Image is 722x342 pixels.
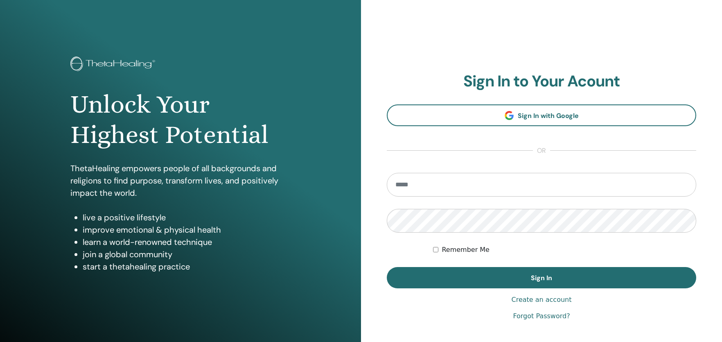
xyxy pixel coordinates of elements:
[433,245,696,255] div: Keep me authenticated indefinitely or until I manually logout
[70,89,291,150] h1: Unlock Your Highest Potential
[531,274,552,282] span: Sign In
[70,162,291,199] p: ThetaHealing empowers people of all backgrounds and religions to find purpose, transform lives, a...
[533,146,550,156] span: or
[83,248,291,260] li: join a global community
[83,236,291,248] li: learn a world-renowned technique
[387,72,696,91] h2: Sign In to Your Acount
[83,260,291,273] li: start a thetahealing practice
[511,295,571,305] a: Create an account
[518,111,579,120] span: Sign In with Google
[442,245,490,255] label: Remember Me
[83,211,291,224] li: live a positive lifestyle
[83,224,291,236] li: improve emotional & physical health
[387,104,696,126] a: Sign In with Google
[387,267,696,288] button: Sign In
[513,311,570,321] a: Forgot Password?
